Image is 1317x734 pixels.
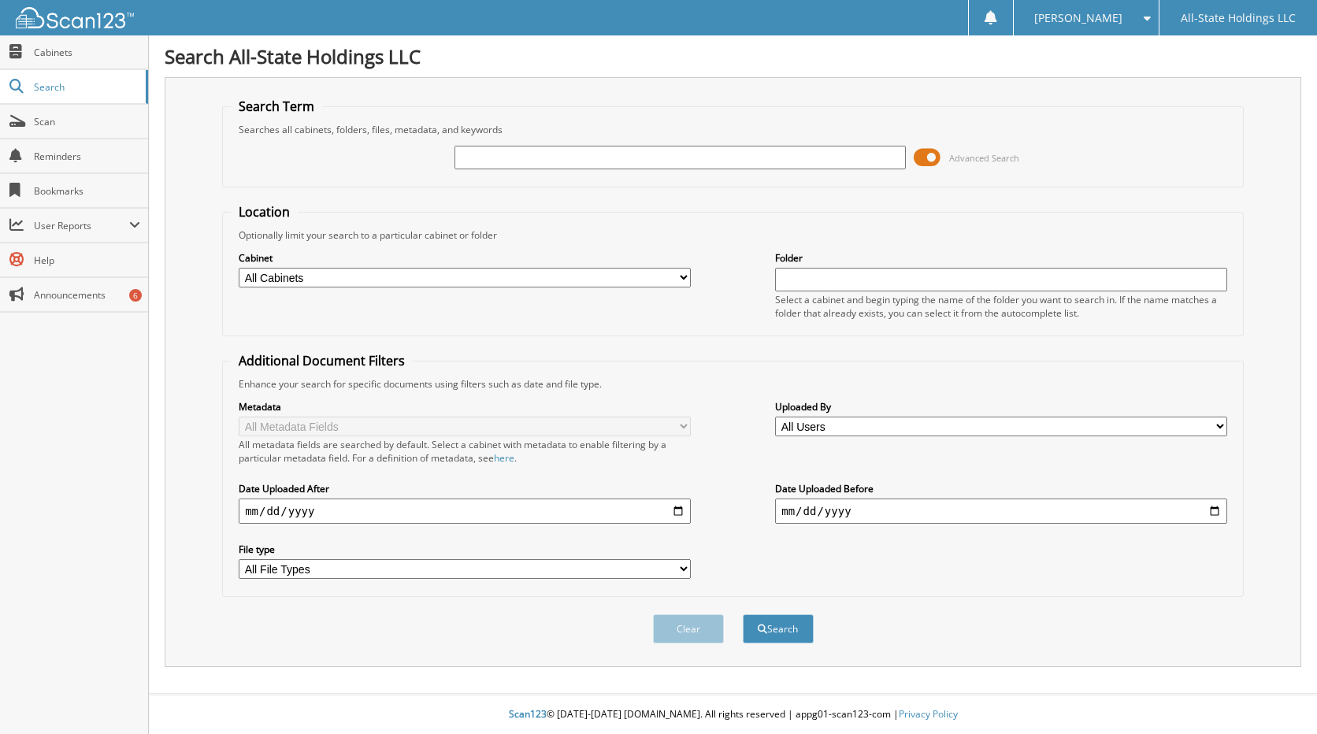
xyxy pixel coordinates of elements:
[775,400,1227,413] label: Uploaded By
[34,46,140,59] span: Cabinets
[239,400,691,413] label: Metadata
[34,150,140,163] span: Reminders
[949,152,1019,164] span: Advanced Search
[239,482,691,495] label: Date Uploaded After
[899,707,958,721] a: Privacy Policy
[775,251,1227,265] label: Folder
[16,7,134,28] img: scan123-logo-white.svg
[231,98,322,115] legend: Search Term
[149,695,1317,734] div: © [DATE]-[DATE] [DOMAIN_NAME]. All rights reserved | appg01-scan123-com |
[231,352,413,369] legend: Additional Document Filters
[34,288,140,302] span: Announcements
[775,293,1227,320] div: Select a cabinet and begin typing the name of the folder you want to search in. If the name match...
[231,228,1235,242] div: Optionally limit your search to a particular cabinet or folder
[1238,658,1317,734] iframe: Chat Widget
[239,499,691,524] input: start
[775,482,1227,495] label: Date Uploaded Before
[239,251,691,265] label: Cabinet
[239,438,691,465] div: All metadata fields are searched by default. Select a cabinet with metadata to enable filtering b...
[239,543,691,556] label: File type
[165,43,1301,69] h1: Search All-State Holdings LLC
[231,123,1235,136] div: Searches all cabinets, folders, files, metadata, and keywords
[494,451,514,465] a: here
[775,499,1227,524] input: end
[34,184,140,198] span: Bookmarks
[129,289,142,302] div: 6
[1034,13,1122,23] span: [PERSON_NAME]
[34,219,129,232] span: User Reports
[231,377,1235,391] div: Enhance your search for specific documents using filters such as date and file type.
[34,254,140,267] span: Help
[231,203,298,221] legend: Location
[743,614,814,643] button: Search
[34,115,140,128] span: Scan
[34,80,138,94] span: Search
[509,707,547,721] span: Scan123
[1181,13,1296,23] span: All-State Holdings LLC
[653,614,724,643] button: Clear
